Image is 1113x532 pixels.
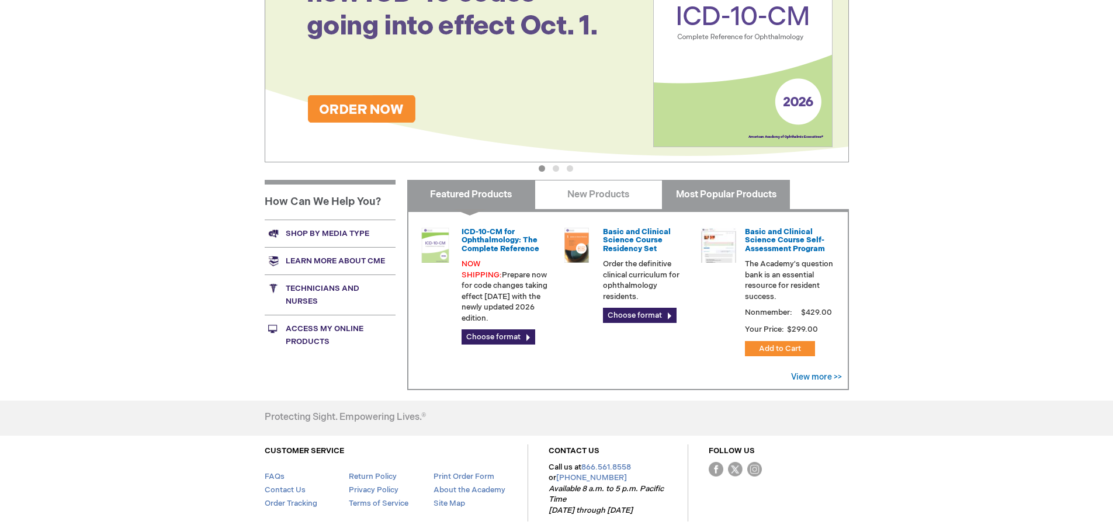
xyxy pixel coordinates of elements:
a: Most Popular Products [662,180,790,209]
a: Choose format [462,329,535,345]
button: 2 of 3 [553,165,559,172]
span: $299.00 [786,325,820,334]
img: Facebook [709,462,723,477]
a: [PHONE_NUMBER] [556,473,627,482]
p: The Academy's question bank is an essential resource for resident success. [745,259,834,302]
button: 1 of 3 [539,165,545,172]
font: NOW SHIPPING: [462,259,502,280]
a: Contact Us [265,485,306,495]
strong: Your Price: [745,325,784,334]
a: Technicians and nurses [265,274,396,315]
a: Basic and Clinical Science Course Residency Set [603,227,671,253]
a: Terms of Service [349,499,408,508]
a: About the Academy [434,485,505,495]
p: Prepare now for code changes taking effect [DATE] with the newly updated 2026 edition. [462,259,550,324]
a: New Products [535,180,663,209]
a: Featured Products [407,180,535,209]
a: Shop by media type [265,220,396,247]
img: bcscself_20.jpg [701,228,736,263]
button: Add to Cart [745,341,815,356]
h1: How Can We Help You? [265,180,396,220]
a: ICD-10-CM for Ophthalmology: The Complete Reference [462,227,539,253]
a: 866.561.8558 [581,463,631,472]
span: $429.00 [799,308,834,317]
a: CONTACT US [549,446,599,455]
a: Return Policy [349,472,397,481]
a: Learn more about CME [265,247,396,274]
h4: Protecting Sight. Empowering Lives.® [265,412,426,423]
a: View more >> [791,372,842,382]
p: Call us at or [549,462,667,516]
a: Order Tracking [265,499,317,508]
span: Add to Cart [759,344,801,353]
img: instagram [747,462,762,477]
a: Site Map [434,499,465,508]
p: Order the definitive clinical curriculum for ophthalmology residents. [603,259,692,302]
img: 02850963u_47.png [559,228,594,263]
a: Privacy Policy [349,485,398,495]
img: 0120008u_42.png [418,228,453,263]
a: Basic and Clinical Science Course Self-Assessment Program [745,227,825,253]
em: Available 8 a.m. to 5 p.m. Pacific Time [DATE] through [DATE] [549,484,664,515]
a: Choose format [603,308,677,323]
a: FAQs [265,472,285,481]
a: Print Order Form [434,472,494,481]
strong: Nonmember: [745,305,792,320]
a: CUSTOMER SERVICE [265,446,344,455]
img: Twitter [728,462,743,477]
button: 3 of 3 [567,165,573,172]
a: FOLLOW US [709,446,755,455]
a: Access My Online Products [265,315,396,355]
